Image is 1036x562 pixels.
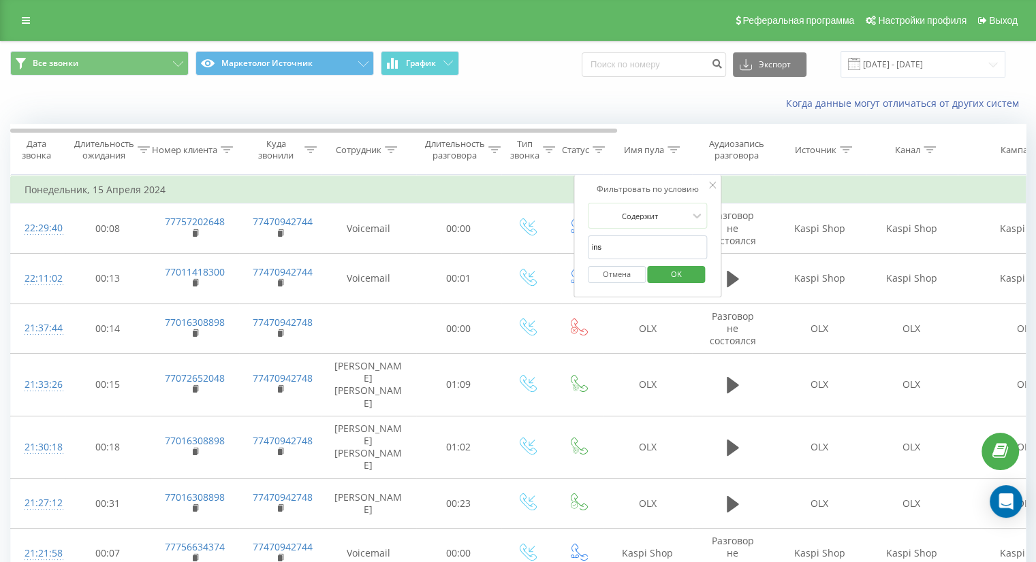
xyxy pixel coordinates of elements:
a: Когда данные могут отличаться от других систем [786,97,1026,110]
input: Введите значение [588,235,708,259]
td: OLX [603,303,692,354]
td: OLX [603,354,692,416]
td: 00:01 [416,253,501,303]
a: 77470942748 [253,316,313,329]
div: Длительность ожидания [74,138,134,161]
span: Все звонки [33,58,78,69]
td: OLX [603,416,692,478]
a: 77470942744 [253,265,313,278]
a: 77756634374 [165,540,225,553]
td: [PERSON_NAME] [PERSON_NAME] [321,416,416,478]
div: Длительность разговора [425,138,485,161]
div: 21:37:44 [25,315,52,342]
a: 77470942748 [253,371,313,384]
td: Kaspi Shop [866,253,958,303]
td: 00:23 [416,478,501,529]
td: OLX [866,303,958,354]
a: 77016308898 [165,434,225,447]
div: Фильтровать по условию [588,182,708,196]
span: Разговор не состоялся [710,209,756,246]
td: Voicemail [321,253,416,303]
button: Отмена [588,266,646,283]
span: Разговор не состоялся [710,310,756,347]
div: Open Intercom Messenger [990,485,1022,518]
button: График [381,51,459,76]
div: 22:11:02 [25,265,52,292]
div: 22:29:40 [25,215,52,242]
div: Тип звонка [510,138,539,161]
span: График [406,59,436,68]
div: Дата звонка [11,138,61,161]
td: [PERSON_NAME] [PERSON_NAME] [321,354,416,416]
button: Экспорт [733,52,806,77]
td: Voicemail [321,203,416,254]
div: Куда звонили [251,138,301,161]
td: Kaspi Shop [774,203,866,254]
span: OK [657,263,695,284]
td: 01:09 [416,354,501,416]
td: [PERSON_NAME] [321,478,416,529]
td: Kaspi Shop [866,203,958,254]
td: 01:02 [416,416,501,478]
span: Реферальная программа [742,15,854,26]
div: Номер клиента [152,144,217,156]
a: 77016308898 [165,316,225,329]
div: 21:27:12 [25,490,52,516]
td: 00:31 [65,478,151,529]
a: 77470942744 [253,540,313,553]
a: 77757202648 [165,215,225,228]
div: 21:30:18 [25,434,52,461]
td: OLX [866,354,958,416]
td: OLX [774,478,866,529]
a: 77470942744 [253,215,313,228]
td: OLX [774,354,866,416]
td: OLX [866,478,958,529]
td: 00:18 [65,416,151,478]
div: Источник [795,144,836,156]
button: Все звонки [10,51,189,76]
a: 77470942748 [253,491,313,503]
a: 77072652048 [165,371,225,384]
td: 00:13 [65,253,151,303]
td: 00:00 [416,303,501,354]
td: OLX [866,416,958,478]
span: Настройки профиля [878,15,967,26]
a: 77470942748 [253,434,313,447]
div: Сотрудник [336,144,381,156]
a: 77011418300 [165,265,225,278]
span: Выход [989,15,1018,26]
button: OK [648,266,706,283]
td: Kaspi Shop [774,253,866,303]
td: OLX [774,416,866,478]
td: 00:14 [65,303,151,354]
input: Поиск по номеру [582,52,726,77]
td: 00:00 [416,203,501,254]
td: 00:15 [65,354,151,416]
td: 00:08 [65,203,151,254]
button: Маркетолог Источник [195,51,374,76]
div: Имя пула [624,144,664,156]
td: OLX [774,303,866,354]
div: Канал [895,144,920,156]
div: 21:33:26 [25,371,52,398]
div: Статус [562,144,589,156]
td: OLX [603,478,692,529]
div: Аудиозапись разговора [704,138,770,161]
a: 77016308898 [165,491,225,503]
